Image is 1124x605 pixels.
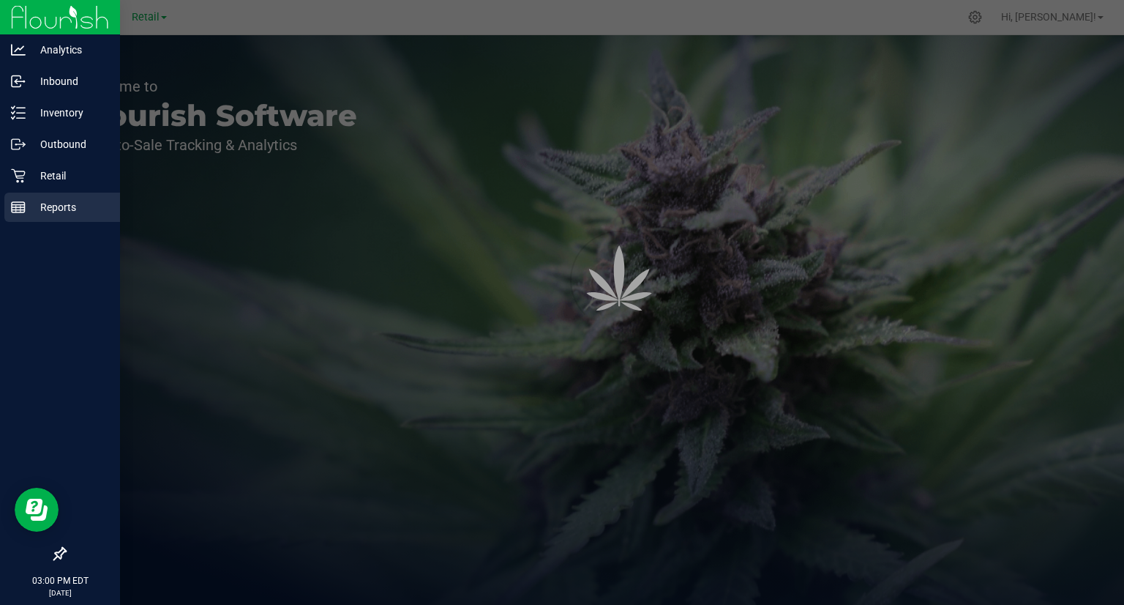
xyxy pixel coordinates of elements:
[26,167,113,185] p: Retail
[11,105,26,120] inline-svg: Inventory
[7,587,113,598] p: [DATE]
[7,574,113,587] p: 03:00 PM EDT
[26,136,113,153] p: Outbound
[26,41,113,59] p: Analytics
[11,137,26,152] inline-svg: Outbound
[26,73,113,90] p: Inbound
[11,168,26,183] inline-svg: Retail
[11,200,26,215] inline-svg: Reports
[26,198,113,216] p: Reports
[11,42,26,57] inline-svg: Analytics
[26,104,113,122] p: Inventory
[11,74,26,89] inline-svg: Inbound
[15,488,59,532] iframe: Resource center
